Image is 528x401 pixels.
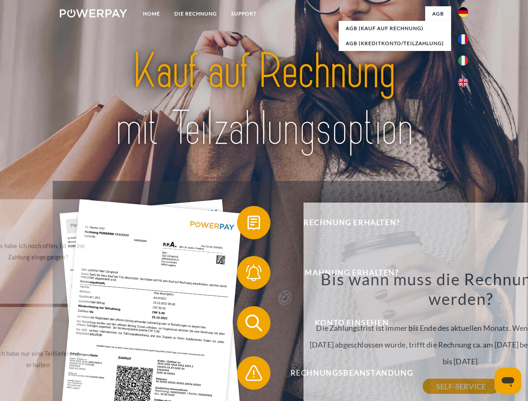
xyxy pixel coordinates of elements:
[136,6,167,21] a: Home
[243,363,264,383] img: qb_warning.svg
[423,379,499,394] a: SELF-SERVICE
[495,368,521,394] iframe: Schaltfläche zum Öffnen des Messaging-Fensters
[458,34,468,44] img: fr
[237,356,454,390] button: Rechnungsbeanstandung
[60,9,127,18] img: logo-powerpay-white.svg
[243,312,264,333] img: qb_search.svg
[458,56,468,66] img: it
[80,40,448,160] img: title-powerpay_de.svg
[458,7,468,17] img: de
[339,36,451,51] a: AGB (Kreditkonto/Teilzahlung)
[458,77,468,87] img: en
[339,21,451,36] a: AGB (Kauf auf Rechnung)
[237,306,454,340] button: Konto einsehen
[224,6,264,21] a: SUPPORT
[425,6,451,21] a: agb
[167,6,224,21] a: DIE RECHNUNG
